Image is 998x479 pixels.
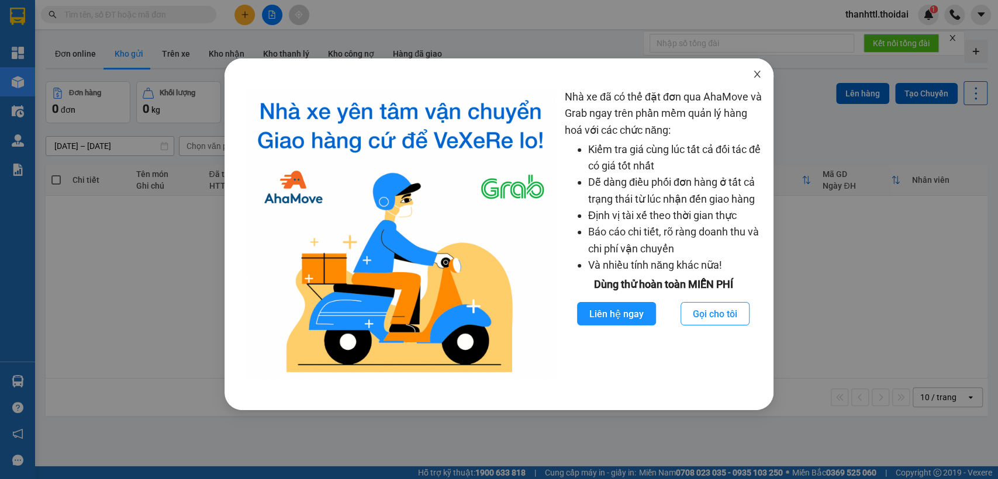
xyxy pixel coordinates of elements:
span: Gọi cho tôi [693,307,737,321]
li: Kiểm tra giá cùng lúc tất cả đối tác để có giá tốt nhất [588,141,762,175]
li: Định vị tài xế theo thời gian thực [588,207,762,224]
li: Báo cáo chi tiết, rõ ràng doanh thu và chi phí vận chuyển [588,224,762,257]
span: Liên hệ ngay [589,307,644,321]
li: Và nhiều tính năng khác nữa! [588,257,762,273]
button: Gọi cho tôi [681,302,750,325]
div: Dùng thử hoàn toàn MIỄN PHÍ [565,276,762,293]
button: Close [741,58,773,91]
img: logo [246,89,555,381]
span: close [752,70,762,79]
div: Nhà xe đã có thể đặt đơn qua AhaMove và Grab ngay trên phần mềm quản lý hàng hoá với các chức năng: [565,89,762,381]
button: Liên hệ ngay [577,302,656,325]
li: Dễ dàng điều phối đơn hàng ở tất cả trạng thái từ lúc nhận đến giao hàng [588,174,762,207]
